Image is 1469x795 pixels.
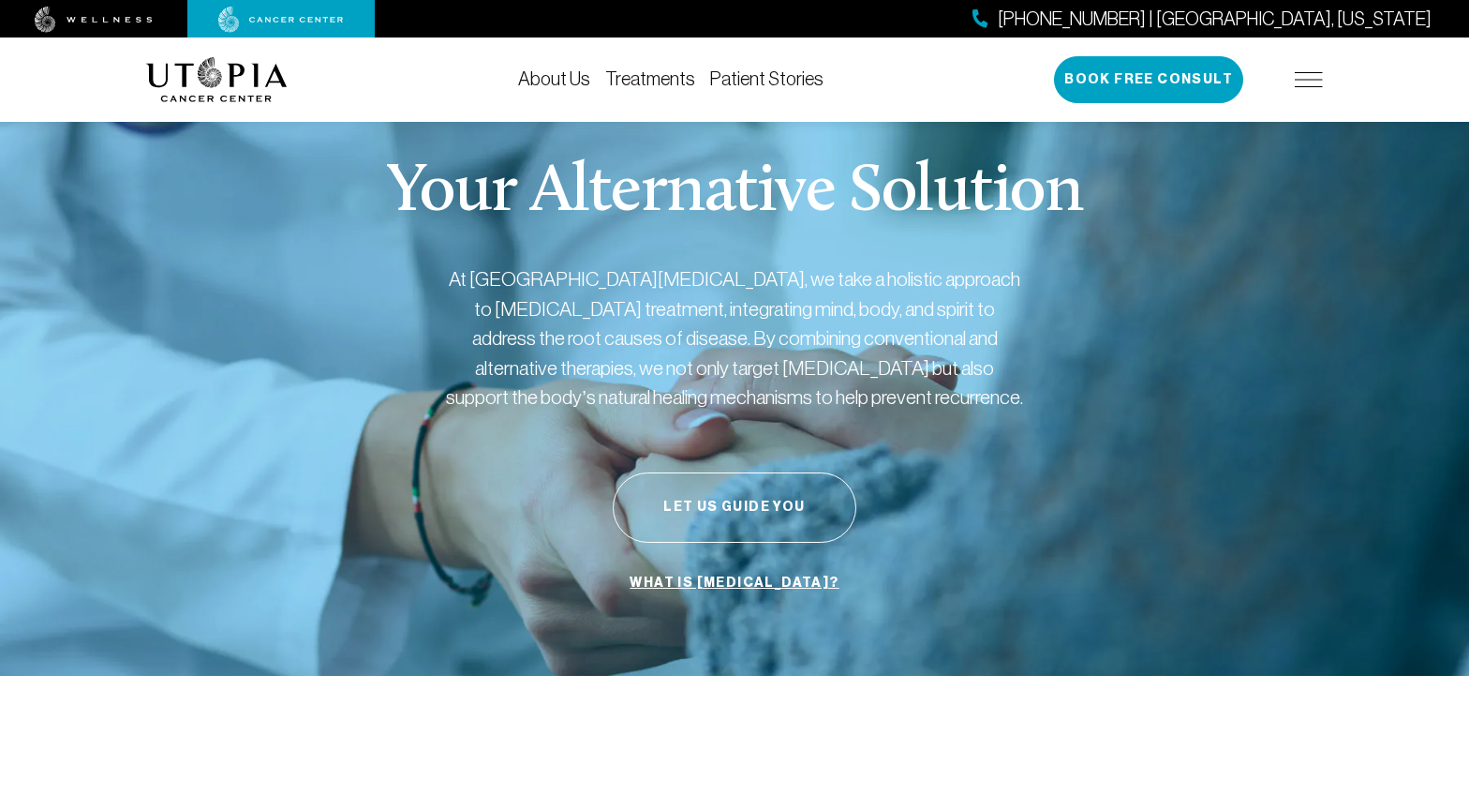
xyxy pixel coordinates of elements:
button: Let Us Guide You [613,472,856,543]
a: About Us [518,68,590,89]
img: cancer center [218,7,344,33]
a: What is [MEDICAL_DATA]? [625,565,843,601]
a: Patient Stories [710,68,824,89]
img: icon-hamburger [1295,72,1323,87]
p: Your Alternative Solution [386,159,1082,227]
a: Treatments [605,68,695,89]
img: logo [146,57,288,102]
a: [PHONE_NUMBER] | [GEOGRAPHIC_DATA], [US_STATE] [972,6,1432,33]
img: wellness [35,7,153,33]
span: [PHONE_NUMBER] | [GEOGRAPHIC_DATA], [US_STATE] [998,6,1432,33]
button: Book Free Consult [1054,56,1243,103]
p: At [GEOGRAPHIC_DATA][MEDICAL_DATA], we take a holistic approach to [MEDICAL_DATA] treatment, inte... [444,264,1025,412]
